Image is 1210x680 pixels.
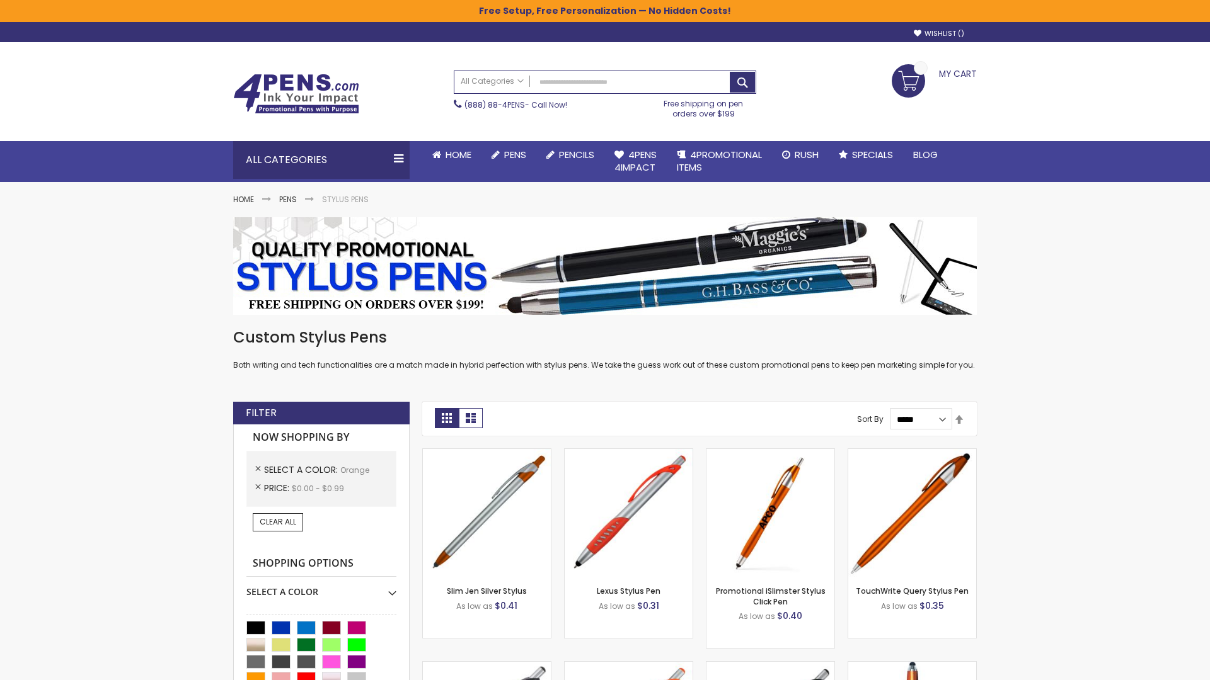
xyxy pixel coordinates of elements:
[233,74,359,114] img: 4Pens Custom Pens and Promotional Products
[260,516,296,527] span: Clear All
[461,76,524,86] span: All Categories
[447,586,527,596] a: Slim Jen Silver Stylus
[914,29,964,38] a: Wishlist
[456,601,493,611] span: As low as
[233,327,977,371] div: Both writing and tech functionalities are a match made in hybrid perfection with stylus pens. We ...
[446,148,471,161] span: Home
[706,661,834,672] a: Lexus Metallic Stylus Pen-Orange
[599,601,635,611] span: As low as
[559,148,594,161] span: Pencils
[423,448,551,459] a: Slim Jen Silver Stylus-Orange
[246,424,396,451] strong: Now Shopping by
[435,408,459,428] strong: Grid
[495,599,517,612] span: $0.41
[464,99,525,110] a: (888) 88-4PENS
[233,217,977,315] img: Stylus Pens
[614,148,657,174] span: 4Pens 4impact
[739,611,775,621] span: As low as
[233,327,977,348] h1: Custom Stylus Pens
[637,599,659,612] span: $0.31
[913,148,938,161] span: Blog
[422,141,481,169] a: Home
[706,449,834,577] img: Promotional iSlimster Stylus Click Pen-Orange
[481,141,536,169] a: Pens
[829,141,903,169] a: Specials
[423,449,551,577] img: Slim Jen Silver Stylus-Orange
[423,661,551,672] a: Boston Stylus Pen-Orange
[716,586,826,606] a: Promotional iSlimster Stylus Click Pen
[464,99,567,110] span: - Call Now!
[677,148,762,174] span: 4PROMOTIONAL ITEMS
[848,661,976,672] a: TouchWrite Command Stylus Pen-Orange
[504,148,526,161] span: Pens
[253,513,303,531] a: Clear All
[856,586,969,596] a: TouchWrite Query Stylus Pen
[246,406,277,420] strong: Filter
[604,141,667,182] a: 4Pens4impact
[233,194,254,205] a: Home
[597,586,660,596] a: Lexus Stylus Pen
[852,148,893,161] span: Specials
[903,141,948,169] a: Blog
[795,148,819,161] span: Rush
[857,414,884,424] label: Sort By
[706,448,834,459] a: Promotional iSlimster Stylus Click Pen-Orange
[848,448,976,459] a: TouchWrite Query Stylus Pen-Orange
[565,449,693,577] img: Lexus Stylus Pen-Orange
[536,141,604,169] a: Pencils
[848,449,976,577] img: TouchWrite Query Stylus Pen-Orange
[279,194,297,205] a: Pens
[246,577,396,598] div: Select A Color
[454,71,530,92] a: All Categories
[565,661,693,672] a: Boston Silver Stylus Pen-Orange
[651,94,757,119] div: Free shipping on pen orders over $199
[292,483,344,494] span: $0.00 - $0.99
[322,194,369,205] strong: Stylus Pens
[264,463,340,476] span: Select A Color
[233,141,410,179] div: All Categories
[264,482,292,494] span: Price
[246,550,396,577] strong: Shopping Options
[881,601,918,611] span: As low as
[340,465,369,475] span: Orange
[565,448,693,459] a: Lexus Stylus Pen-Orange
[777,609,802,622] span: $0.40
[919,599,944,612] span: $0.35
[667,141,772,182] a: 4PROMOTIONALITEMS
[772,141,829,169] a: Rush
